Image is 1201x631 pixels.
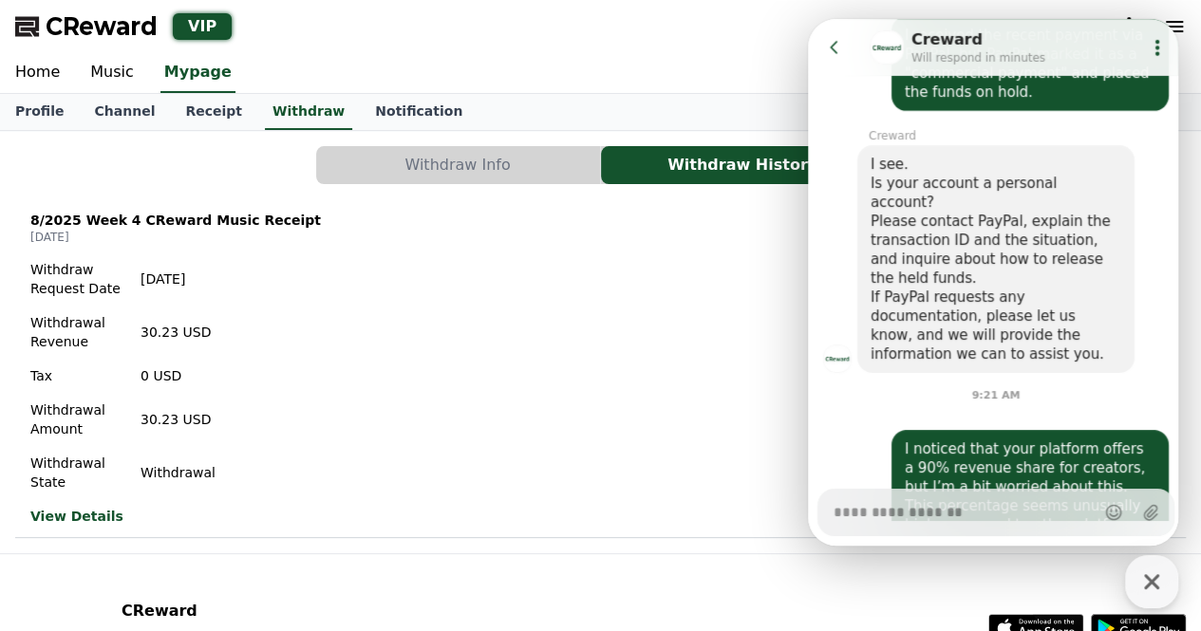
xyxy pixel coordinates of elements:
button: Withdraw Info [316,146,600,184]
a: Withdraw History [601,146,886,184]
a: Withdraw Info [316,146,601,184]
p: Withdrawal Revenue [30,313,125,351]
p: CReward [122,600,440,622]
p: Withdrawal State [30,454,125,492]
iframe: Channel chat [808,19,1178,546]
span: CReward [46,11,158,42]
p: 0 USD [141,366,216,385]
p: Withdraw Request Date [30,260,125,298]
button: 8/2025 Week 4 CReward Music Receipt [DATE] Withdrawal Withdraw Request Date [DATE] Withdrawal Rev... [15,199,1186,538]
a: Music [75,53,149,93]
p: [DATE] [30,230,321,245]
a: View Details [30,507,216,526]
a: Channel [79,94,170,130]
p: Tax [30,366,125,385]
a: Receipt [170,94,257,130]
a: CReward [15,11,158,42]
p: 30.23 USD [141,410,216,429]
div: VIP [173,13,232,40]
p: 8/2025 Week 4 CReward Music Receipt [30,211,321,230]
p: Withdrawal Amount [30,400,125,438]
a: Withdraw [265,94,352,130]
p: [DATE] [141,269,216,288]
a: Notification [360,94,478,130]
a: Mypage [160,53,235,93]
p: 30.23 USD [141,323,216,342]
p: Withdrawal [141,463,216,482]
button: Withdraw History [601,146,885,184]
